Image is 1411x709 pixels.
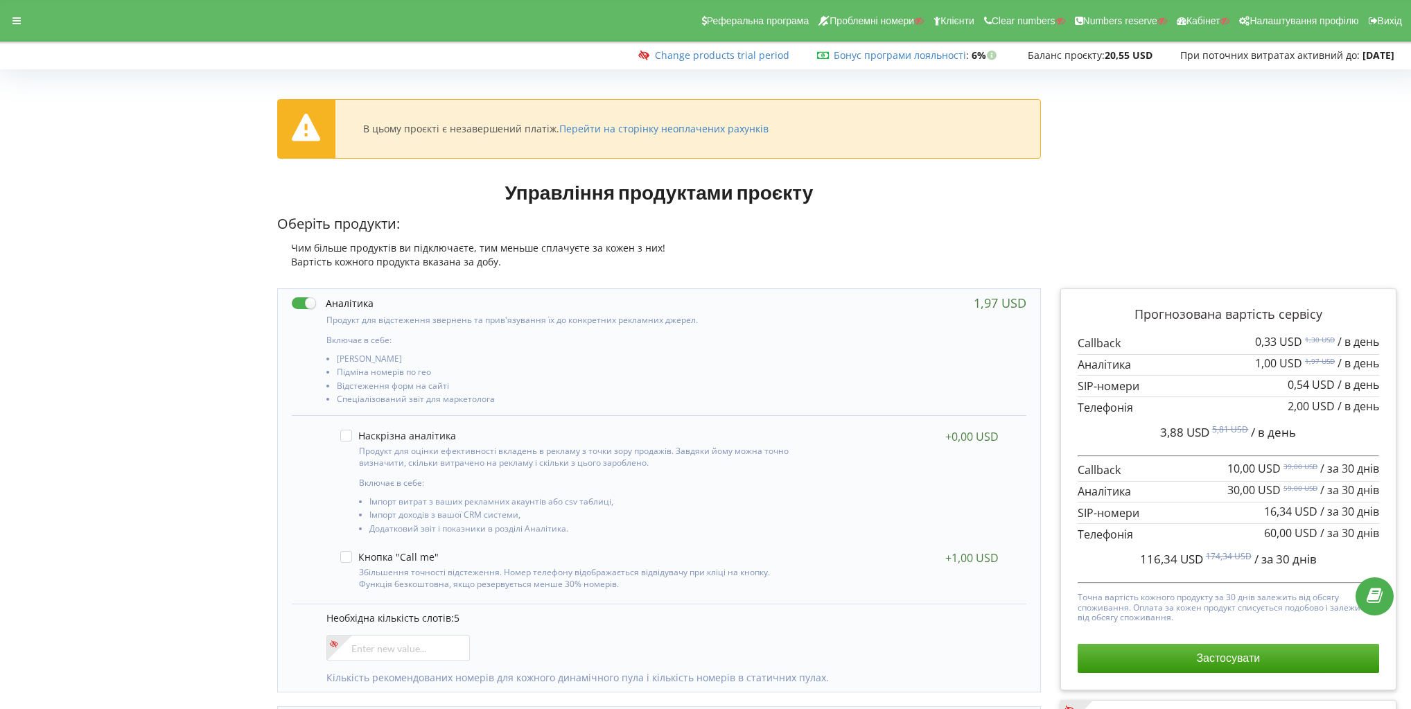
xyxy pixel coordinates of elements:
p: Необхідна кількість слотів: [326,611,1012,625]
span: / за 30 днів [1254,551,1317,567]
span: 2,00 USD [1288,399,1335,414]
span: Проблемні номери [830,15,914,26]
span: / в день [1338,356,1379,371]
p: Кількість рекомендованих номерів для кожного динамічного пула і кількість номерів в статичних пулах. [326,671,1012,685]
li: Відстеження форм на сайті [337,381,806,394]
li: [PERSON_NAME] [337,354,806,367]
p: Телефонія [1078,527,1379,543]
p: Аналітика [1078,484,1379,500]
li: Спеціалізований звіт для маркетолога [337,394,806,408]
p: Оберіть продукти: [277,214,1040,234]
p: Продукт для відстеження звернень та прив'язування їх до конкретних рекламних джерел. [326,314,806,326]
span: Вихід [1378,15,1402,26]
span: 0,33 USD [1255,334,1302,349]
span: 116,34 USD [1140,551,1203,567]
p: Аналітика [1078,357,1379,373]
sup: 1,97 USD [1305,356,1335,366]
p: SIP-номери [1078,378,1379,394]
span: 16,34 USD [1264,504,1317,519]
span: 10,00 USD [1227,461,1281,476]
span: / в день [1251,424,1296,440]
p: Точна вартість кожного продукту за 30 днів залежить від обсягу споживання. Оплата за кожен продук... [1078,589,1379,622]
span: 60,00 USD [1264,525,1317,541]
p: Включає в себе: [359,477,801,489]
p: Продукт для оцінки ефективності вкладень в рекламу з точки зору продажів. Завдяки йому можна точн... [359,445,801,469]
p: SIP-номери [1078,505,1379,521]
span: / за 30 днів [1320,525,1379,541]
p: Callback [1078,335,1379,351]
div: Вартість кожного продукта вказана за добу. [277,255,1040,269]
span: При поточних витратах активний до: [1180,49,1360,62]
li: Імпорт доходів з вашої CRM системи, [369,510,801,523]
p: Callback [1078,462,1379,478]
span: / в день [1338,334,1379,349]
span: / в день [1338,377,1379,392]
a: Перейти на сторінку неоплачених рахунків [559,122,769,135]
sup: 5,81 USD [1212,423,1248,435]
span: / за 30 днів [1320,461,1379,476]
label: Наскрізна аналітика [340,430,456,441]
li: Імпорт витрат з ваших рекламних акаунтів або csv таблиці, [369,497,801,510]
span: Реферальна програма [707,15,809,26]
p: Включає в себе: [326,334,806,346]
span: Налаштування профілю [1250,15,1358,26]
span: 1,00 USD [1255,356,1302,371]
span: / за 30 днів [1320,504,1379,519]
label: Аналітика [292,296,374,310]
span: 5 [454,611,459,624]
span: Clear numbers [992,15,1055,26]
span: Баланс проєкту: [1028,49,1105,62]
button: Застосувати [1078,644,1379,673]
input: Enter new value... [326,635,470,661]
div: 1,97 USD [974,296,1026,310]
p: Збільшення точності відстеження. Номер телефону відображається відвідувачу при кліці на кнопку. Ф... [359,566,801,590]
sup: 59,00 USD [1283,483,1317,493]
strong: [DATE] [1362,49,1394,62]
div: +1,00 USD [945,551,999,565]
h1: Управління продуктами проєкту [277,180,1040,204]
a: Change products trial period [655,49,789,62]
p: Телефонія [1078,400,1379,416]
span: 0,54 USD [1288,377,1335,392]
sup: 39,00 USD [1283,462,1317,471]
sup: 174,34 USD [1206,550,1252,562]
span: Клієнти [940,15,974,26]
p: Прогнозована вартість сервісу [1078,306,1379,324]
strong: 20,55 USD [1105,49,1153,62]
span: Кабінет [1186,15,1220,26]
li: Додатковий звіт і показники в розділі Аналітика. [369,524,801,537]
span: / в день [1338,399,1379,414]
span: Numbers reserve [1083,15,1157,26]
li: Підміна номерів по гео [337,367,806,380]
span: : [834,49,969,62]
a: Бонус програми лояльності [834,49,966,62]
div: +0,00 USD [945,430,999,444]
sup: 1,30 USD [1305,335,1335,344]
label: Кнопка "Call me" [340,551,439,563]
div: Чим більше продуктів ви підключаєте, тим меньше сплачуєте за кожен з них! [277,241,1040,255]
span: 30,00 USD [1227,482,1281,498]
span: 3,88 USD [1160,424,1209,440]
strong: 6% [972,49,1000,62]
div: В цьому проєкті є незавершений платіж. [363,123,769,135]
span: / за 30 днів [1320,482,1379,498]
